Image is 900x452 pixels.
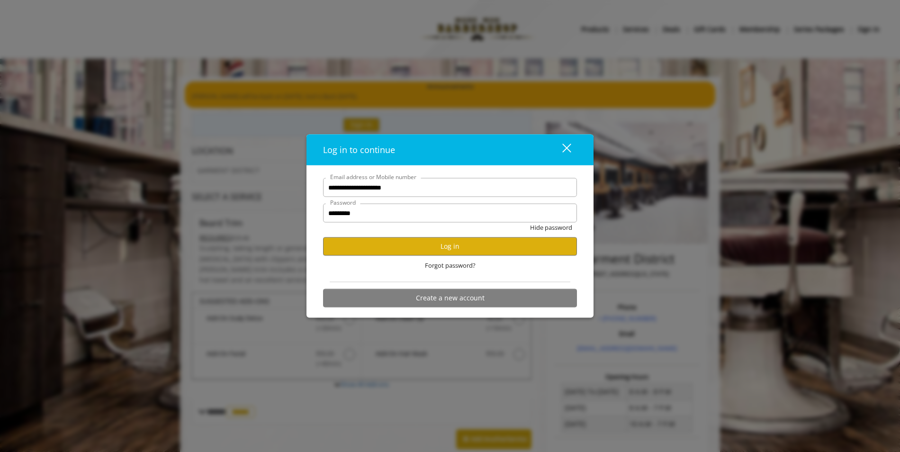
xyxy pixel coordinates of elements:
[323,237,577,255] button: Log in
[530,223,572,233] button: Hide password
[551,143,570,157] div: close dialog
[325,198,360,207] label: Password
[323,178,577,197] input: Email address or Mobile number
[323,204,577,223] input: Password
[545,140,577,159] button: close dialog
[425,261,476,271] span: Forgot password?
[325,172,421,181] label: Email address or Mobile number
[323,289,577,307] button: Create a new account
[323,144,395,155] span: Log in to continue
